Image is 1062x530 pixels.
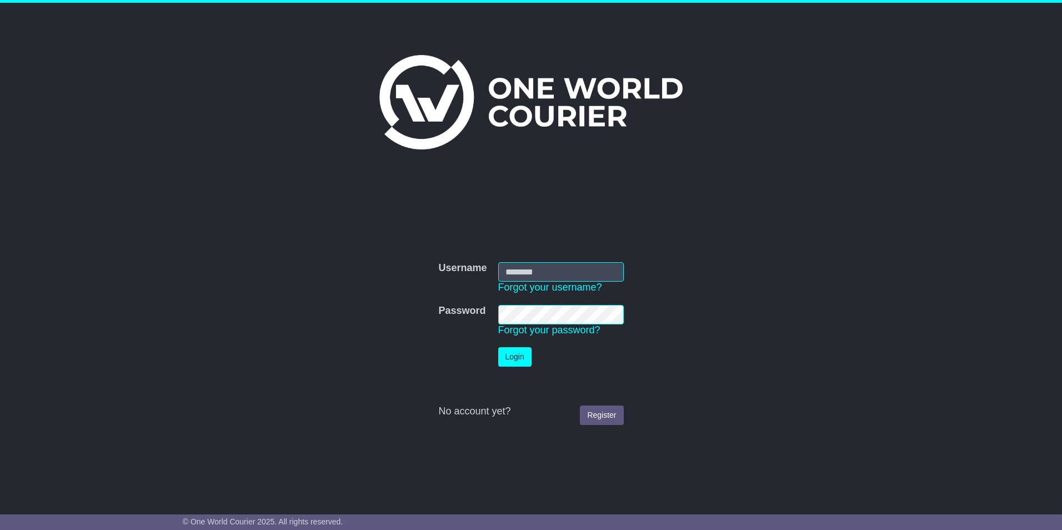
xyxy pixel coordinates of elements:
span: © One World Courier 2025. All rights reserved. [183,517,343,526]
button: Login [498,347,532,367]
a: Register [580,406,623,425]
img: One World [379,55,683,149]
div: No account yet? [438,406,623,418]
a: Forgot your password? [498,324,600,336]
a: Forgot your username? [498,282,602,293]
label: Username [438,262,487,274]
label: Password [438,305,485,317]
